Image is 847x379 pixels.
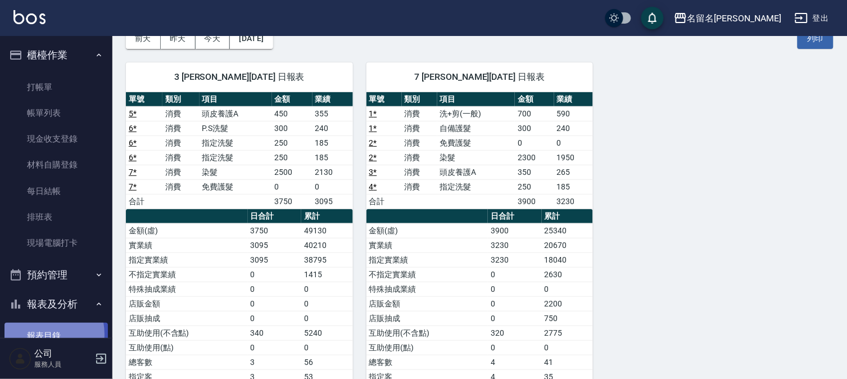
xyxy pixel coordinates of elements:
td: 0 [542,340,594,355]
td: 0 [554,136,593,150]
span: 3 [PERSON_NAME][DATE] 日報表 [139,71,339,83]
button: 報表及分析 [4,290,108,319]
td: 實業績 [126,238,248,252]
td: 指定實業績 [126,252,248,267]
td: 互助使用(不含點) [126,326,248,340]
td: 240 [312,121,353,136]
td: 2500 [272,165,312,179]
td: 2130 [312,165,353,179]
td: 56 [301,355,353,369]
td: 合計 [126,194,162,209]
td: 0 [542,282,594,296]
td: 590 [554,106,593,121]
button: 前天 [126,28,161,49]
td: 店販抽成 [366,311,488,326]
th: 金額 [515,92,554,107]
td: 自備護髮 [437,121,515,136]
td: 750 [542,311,594,326]
td: 0 [488,267,542,282]
h5: 公司 [34,348,92,359]
td: 2630 [542,267,594,282]
td: 消費 [162,165,199,179]
td: 消費 [162,150,199,165]
td: 互助使用(點) [126,340,248,355]
button: 櫃檯作業 [4,40,108,70]
table: a dense table [366,92,594,209]
td: 金額(虛) [126,223,248,238]
td: 總客數 [366,355,488,369]
th: 日合計 [248,209,302,224]
td: 320 [488,326,542,340]
td: 340 [248,326,302,340]
td: 265 [554,165,593,179]
td: 洗+剪(一般) [437,106,515,121]
td: 0 [248,340,302,355]
th: 單號 [126,92,162,107]
td: 3900 [488,223,542,238]
td: 700 [515,106,554,121]
td: 頭皮養護A [200,106,272,121]
td: 4 [488,355,542,369]
td: 0 [301,340,353,355]
th: 日合計 [488,209,542,224]
td: 0 [248,311,302,326]
td: 消費 [162,179,199,194]
td: 指定實業績 [366,252,488,267]
th: 業績 [312,92,353,107]
td: 指定洗髮 [437,179,515,194]
th: 單號 [366,92,402,107]
td: 250 [515,179,554,194]
th: 項目 [437,92,515,107]
td: 3900 [515,194,554,209]
td: 240 [554,121,593,136]
td: 41 [542,355,594,369]
td: 3230 [488,238,542,252]
td: 消費 [402,165,437,179]
td: 3750 [272,194,312,209]
td: 300 [272,121,312,136]
td: 1950 [554,150,593,165]
td: 0 [248,282,302,296]
th: 金額 [272,92,312,107]
td: 消費 [162,121,199,136]
td: 互助使用(點) [366,340,488,355]
td: 頭皮養護A [437,165,515,179]
td: 0 [515,136,554,150]
td: 5240 [301,326,353,340]
th: 項目 [200,92,272,107]
td: 消費 [402,179,437,194]
td: 合計 [366,194,402,209]
td: 3 [248,355,302,369]
button: [DATE] [230,28,273,49]
a: 報表目錄 [4,323,108,349]
td: 消費 [162,106,199,121]
td: 0 [272,179,312,194]
th: 類別 [402,92,437,107]
td: P.S洗髮 [200,121,272,136]
td: 49130 [301,223,353,238]
a: 每日結帳 [4,178,108,204]
p: 服務人員 [34,359,92,369]
td: 總客數 [126,355,248,369]
td: 消費 [402,106,437,121]
a: 帳單列表 [4,100,108,126]
td: 250 [272,136,312,150]
td: 18040 [542,252,594,267]
td: 2200 [542,296,594,311]
button: 今天 [196,28,230,49]
td: 不指定實業績 [126,267,248,282]
td: 25340 [542,223,594,238]
td: 店販抽成 [126,311,248,326]
td: 350 [515,165,554,179]
td: 0 [301,282,353,296]
td: 免費護髮 [200,179,272,194]
img: Logo [13,10,46,24]
td: 特殊抽成業績 [366,282,488,296]
td: 450 [272,106,312,121]
td: 185 [312,136,353,150]
td: 185 [554,179,593,194]
button: 預約管理 [4,260,108,290]
td: 0 [312,179,353,194]
td: 2300 [515,150,554,165]
td: 3750 [248,223,302,238]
